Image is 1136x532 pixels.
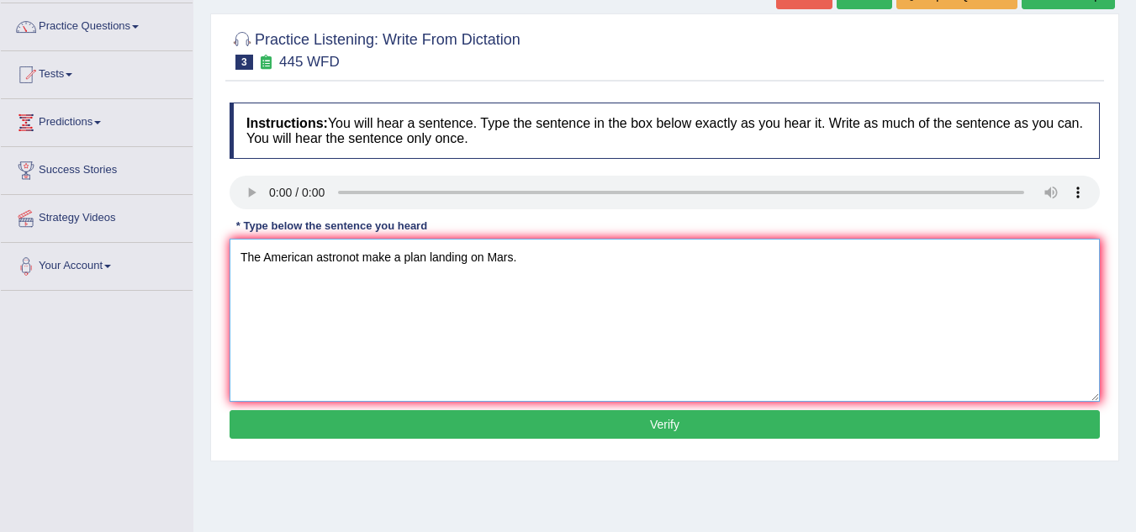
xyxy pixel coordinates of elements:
[257,55,275,71] small: Exam occurring question
[1,51,193,93] a: Tests
[230,103,1100,159] h4: You will hear a sentence. Type the sentence in the box below exactly as you hear it. Write as muc...
[1,99,193,141] a: Predictions
[1,195,193,237] a: Strategy Videos
[235,55,253,70] span: 3
[1,147,193,189] a: Success Stories
[230,218,434,234] div: * Type below the sentence you heard
[1,3,193,45] a: Practice Questions
[1,243,193,285] a: Your Account
[230,410,1100,439] button: Verify
[279,54,340,70] small: 445 WFD
[246,116,328,130] b: Instructions:
[230,28,520,70] h2: Practice Listening: Write From Dictation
